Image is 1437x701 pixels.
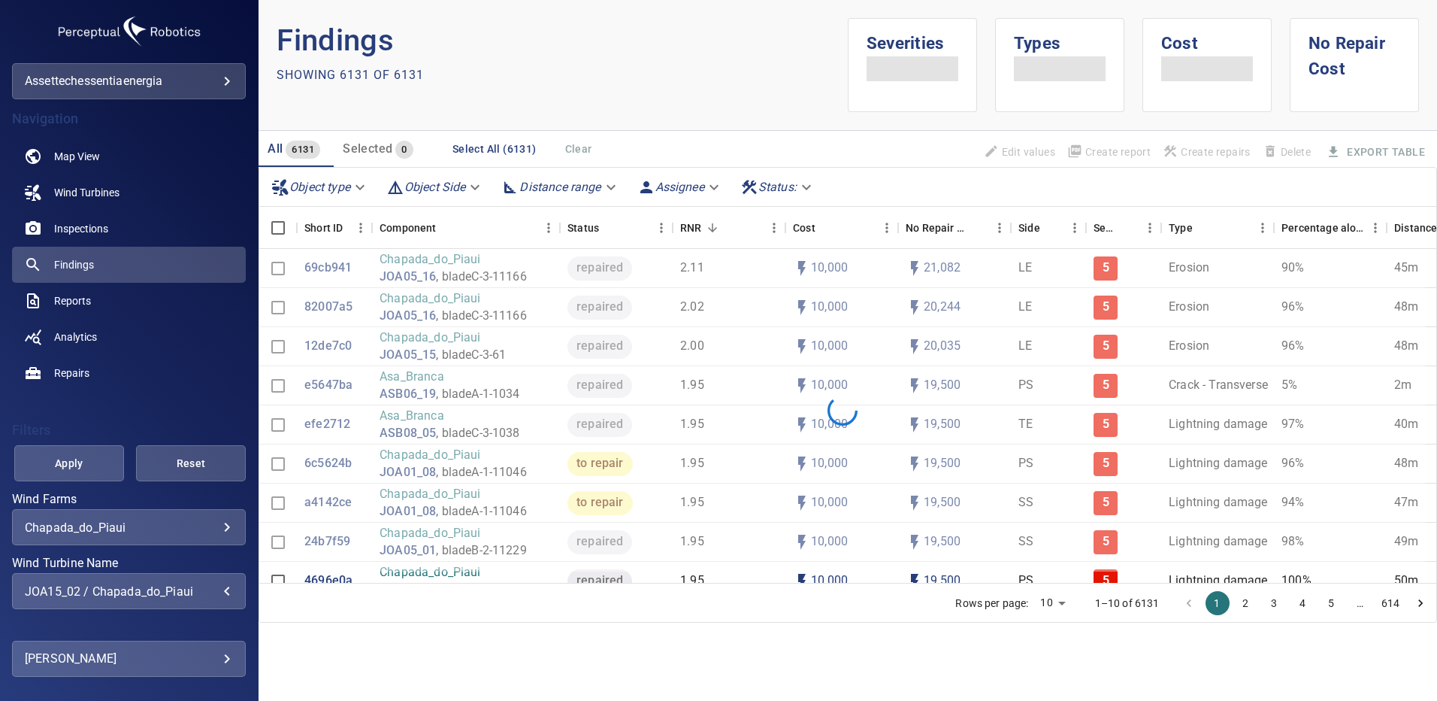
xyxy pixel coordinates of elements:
[1161,207,1274,249] div: Type
[1169,572,1267,590] p: Lightning damage
[734,174,821,200] div: Status:
[560,207,673,249] div: Status
[404,180,466,194] em: Object Side
[1175,591,1435,615] nav: pagination navigation
[1308,19,1400,81] h1: No Repair Cost
[1234,591,1258,615] button: Go to page 2
[12,111,246,126] h4: Navigation
[1206,591,1230,615] button: page 1
[988,217,1011,239] button: Menu
[372,207,560,249] div: Component
[1011,207,1086,249] div: Side
[702,217,723,238] button: Sort
[1348,596,1372,611] div: …
[793,207,815,249] div: The base labour and equipment costs to repair the finding. Does not include the loss of productio...
[54,185,119,200] span: Wind Turbines
[12,63,246,99] div: assettechessentiaenergia
[967,217,988,238] button: Sort
[12,573,246,609] div: Wind Turbine Name
[380,581,436,599] a: JOA05_01
[54,149,100,164] span: Map View
[155,454,227,473] span: Reset
[380,207,436,249] div: Component
[136,445,246,481] button: Reset
[12,355,246,391] a: repairs noActive
[12,138,246,174] a: map noActive
[1320,591,1344,615] button: Go to page 5
[12,493,246,505] label: Wind Farms
[519,180,601,194] em: Distance range
[304,572,352,590] a: 4696e0a
[265,174,374,200] div: Object type
[1251,217,1274,239] button: Menu
[1118,217,1139,238] button: Sort
[567,207,599,249] div: Status
[924,572,961,590] p: 19,500
[758,180,797,194] em: Status :
[1095,596,1160,611] p: 1–10 of 6131
[12,509,246,545] div: Wind Farms
[1139,217,1161,239] button: Menu
[1364,217,1387,239] button: Menu
[12,174,246,211] a: windturbines noActive
[1408,591,1432,615] button: Go to next page
[1018,207,1040,249] div: Side
[277,18,848,63] p: Findings
[54,329,97,344] span: Analytics
[898,207,1011,249] div: No Repair Cost
[277,66,424,84] p: Showing 6131 of 6131
[380,564,527,581] p: Chapada_do_Piaui
[25,584,233,599] div: JOA15_02 / Chapada_do_Piaui
[673,207,785,249] div: RNR
[1157,139,1257,165] span: Select findings that are not associated with a repair order and are classified
[54,12,204,51] img: assettechessentiaenergia-logo
[867,19,958,56] h1: Severities
[437,217,458,238] button: Sort
[955,596,1028,611] p: Rows per page:
[1274,207,1387,249] div: Percentage along
[567,572,632,590] span: repaired
[12,247,246,283] a: findings active
[1394,572,1418,590] p: 50m
[1377,591,1404,615] button: Go to page 614
[395,141,413,159] span: 0
[1094,207,1118,249] div: Severity
[906,207,967,249] div: Projected additional costs incurred by waiting 1 year to repair. This is a function of possible i...
[650,217,673,239] button: Menu
[1063,217,1086,239] button: Menu
[54,293,91,308] span: Reports
[906,572,924,590] svg: Auto impact
[54,257,94,272] span: Findings
[1014,19,1106,56] h1: Types
[1169,207,1193,249] div: Type
[793,572,811,590] svg: Auto cost
[1291,591,1315,615] button: Go to page 4
[1263,591,1287,615] button: Go to page 3
[349,217,372,239] button: Menu
[599,217,620,238] button: Sort
[286,141,320,159] span: 6131
[1018,572,1033,590] p: PS
[1034,592,1070,614] div: 10
[1281,572,1311,590] p: 100%
[1103,572,1109,590] p: 5
[297,207,372,249] div: Short ID
[763,217,785,239] button: Menu
[12,319,246,355] a: analytics noActive
[33,454,105,473] span: Apply
[446,135,543,163] button: Select All (6131)
[1281,207,1364,249] div: Percentage along
[436,581,526,599] p: , bladeB-2-11229
[380,174,490,200] div: Object Side
[655,180,704,194] em: Assignee
[811,572,848,590] p: 10,000
[785,207,898,249] div: Cost
[876,217,898,239] button: Menu
[1086,207,1161,249] div: Severity
[495,174,625,200] div: Distance range
[25,647,233,671] div: [PERSON_NAME]
[12,423,246,438] h4: Filters
[12,557,246,569] label: Wind Turbine Name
